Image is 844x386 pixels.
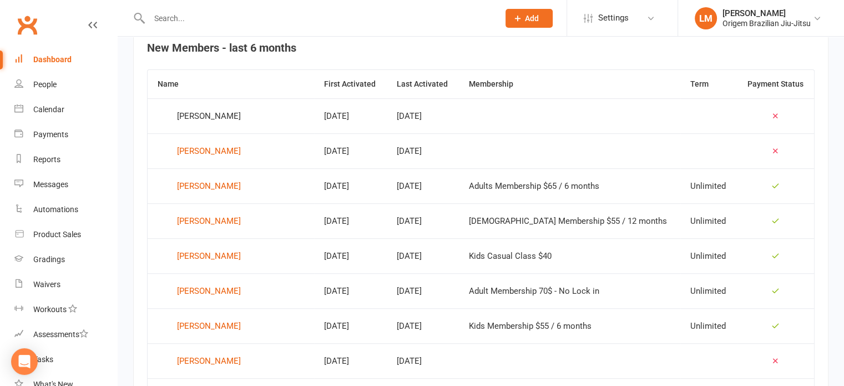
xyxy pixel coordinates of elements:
[33,180,68,189] div: Messages
[14,47,117,72] a: Dashboard
[13,11,41,39] a: Clubworx
[158,283,304,299] a: [PERSON_NAME]
[177,283,241,299] div: [PERSON_NAME]
[14,97,117,122] a: Calendar
[14,272,117,297] a: Waivers
[33,255,65,264] div: Gradings
[459,273,680,308] td: Adult Membership 70$ - No Lock in
[387,308,459,343] td: [DATE]
[33,280,60,289] div: Waivers
[459,203,680,238] td: [DEMOGRAPHIC_DATA] Membership $55 / 12 months
[387,133,459,168] td: [DATE]
[387,98,459,133] td: [DATE]
[33,155,60,164] div: Reports
[177,318,241,334] div: [PERSON_NAME]
[14,147,117,172] a: Reports
[33,355,53,364] div: Tasks
[177,143,241,159] div: [PERSON_NAME]
[11,348,38,375] div: Open Intercom Messenger
[33,305,67,314] div: Workouts
[314,273,387,308] td: [DATE]
[314,70,387,98] th: First Activated
[158,143,304,159] a: [PERSON_NAME]
[33,80,57,89] div: People
[314,308,387,343] td: [DATE]
[722,8,811,18] div: [PERSON_NAME]
[158,213,304,229] a: [PERSON_NAME]
[177,353,241,369] div: [PERSON_NAME]
[598,6,629,31] span: Settings
[33,230,81,239] div: Product Sales
[525,14,539,23] span: Add
[314,133,387,168] td: [DATE]
[387,343,459,378] td: [DATE]
[14,122,117,147] a: Payments
[459,308,680,343] td: Kids Membership $55 / 6 months
[177,248,241,264] div: [PERSON_NAME]
[680,308,737,343] td: Unlimited
[459,238,680,273] td: Kids Casual Class $40
[680,273,737,308] td: Unlimited
[14,322,117,347] a: Assessments
[387,273,459,308] td: [DATE]
[722,18,811,28] div: Origem Brazilian Jiu-Jitsu
[506,9,553,28] button: Add
[177,108,241,124] div: [PERSON_NAME]
[158,353,304,369] a: [PERSON_NAME]
[33,330,88,339] div: Assessments
[459,70,680,98] th: Membership
[33,130,68,139] div: Payments
[737,70,814,98] th: Payment Status
[314,238,387,273] td: [DATE]
[14,222,117,247] a: Product Sales
[33,55,72,64] div: Dashboard
[680,70,737,98] th: Term
[158,178,304,194] a: [PERSON_NAME]
[147,42,815,54] h4: New Members - last 6 months
[177,213,241,229] div: [PERSON_NAME]
[158,248,304,264] a: [PERSON_NAME]
[146,11,491,26] input: Search...
[14,247,117,272] a: Gradings
[387,168,459,203] td: [DATE]
[314,343,387,378] td: [DATE]
[177,178,241,194] div: [PERSON_NAME]
[33,105,64,114] div: Calendar
[14,347,117,372] a: Tasks
[680,168,737,203] td: Unlimited
[14,197,117,222] a: Automations
[680,238,737,273] td: Unlimited
[14,72,117,97] a: People
[158,318,304,334] a: [PERSON_NAME]
[695,7,717,29] div: LM
[148,70,314,98] th: Name
[314,168,387,203] td: [DATE]
[459,168,680,203] td: Adults Membership $65 / 6 months
[14,172,117,197] a: Messages
[314,203,387,238] td: [DATE]
[680,203,737,238] td: Unlimited
[387,70,459,98] th: Last Activated
[387,238,459,273] td: [DATE]
[14,297,117,322] a: Workouts
[387,203,459,238] td: [DATE]
[314,98,387,133] td: [DATE]
[33,205,78,214] div: Automations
